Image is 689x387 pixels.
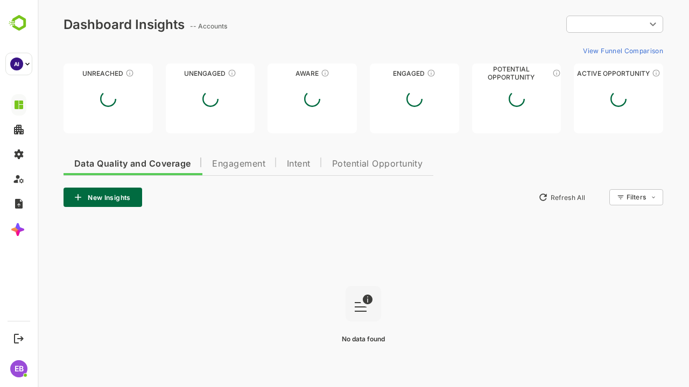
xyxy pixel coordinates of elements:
div: These accounts have just entered the buying cycle and need further nurturing [283,69,292,77]
div: AI [10,58,23,70]
div: These accounts have open opportunities which might be at any of the Sales Stages [614,69,623,77]
div: These accounts have not shown enough engagement and need nurturing [190,69,199,77]
div: These accounts are warm, further nurturing would qualify them to MQAs [389,69,398,77]
img: BambooboxLogoMark.f1c84d78b4c51b1a7b5f700c9845e183.svg [5,13,33,33]
span: No data found [304,335,347,343]
div: These accounts are MQAs and can be passed on to Inside Sales [515,69,523,77]
div: These accounts have not been engaged with for a defined time period [88,69,96,77]
span: Engagement [174,160,228,168]
span: Intent [249,160,273,168]
div: Unreached [26,69,115,77]
button: Logout [11,331,26,346]
div: Dashboard Insights [26,17,147,32]
div: Filters [589,193,608,201]
button: View Funnel Comparison [541,42,625,59]
div: Unengaged [128,69,217,77]
div: Active Opportunity [536,69,625,77]
div: Engaged [332,69,421,77]
button: Refresh All [496,189,552,206]
div: Aware [230,69,319,77]
div: EB [10,360,27,377]
ag: -- Accounts [152,22,193,30]
div: Potential Opportunity [434,69,524,77]
button: New Insights [26,188,104,207]
div: Filters [588,188,625,207]
div: ​ [529,15,625,34]
span: Potential Opportunity [294,160,385,168]
span: Data Quality and Coverage [37,160,153,168]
